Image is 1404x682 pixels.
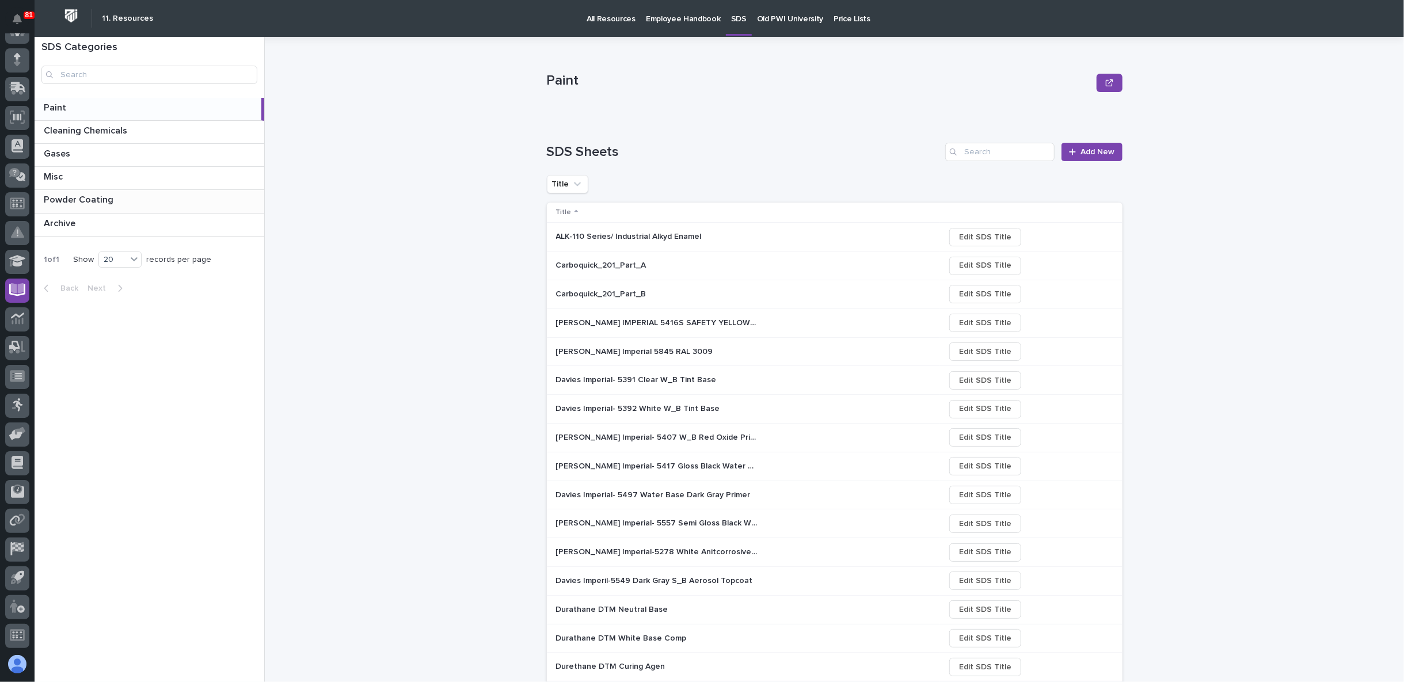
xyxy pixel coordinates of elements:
button: Edit SDS Title [949,285,1021,303]
span: Edit SDS Title [959,230,1011,244]
a: MiscMisc [35,167,264,190]
tr: [PERSON_NAME] Imperial 5845 RAL 3009[PERSON_NAME] Imperial 5845 RAL 3009 Edit SDS Title [547,337,1123,366]
button: users-avatar [5,652,29,676]
tr: ALK-110 Series/ Industrial Alkyd EnamelALK-110 Series/ Industrial Alkyd Enamel Edit SDS Title [547,223,1123,252]
tr: Davies Imperial- 5497 Water Base Dark Gray PrimerDavies Imperial- 5497 Water Base Dark Gray Prime... [547,481,1123,509]
p: [PERSON_NAME] Imperial-5278 White Anitcorrosive W_R Primer [556,545,760,557]
span: Edit SDS Title [959,631,1011,645]
p: Cleaning Chemicals [44,123,130,136]
tr: [PERSON_NAME] IMPERIAL 5416S SAFETY YELLOW WATERBASE ENAMEL[PERSON_NAME] IMPERIAL 5416S SAFETY YE... [547,308,1123,337]
button: Edit SDS Title [949,629,1021,647]
p: 81 [25,11,33,19]
button: Edit SDS Title [949,428,1021,447]
span: Edit SDS Title [959,603,1011,616]
button: Edit SDS Title [949,314,1021,332]
p: Show [73,255,94,265]
input: Search [41,66,257,84]
p: Carboquick_201_Part_B [556,287,649,299]
div: Notifications81 [14,14,29,32]
button: Edit SDS Title [949,342,1021,361]
tr: Carboquick_201_Part_ACarboquick_201_Part_A Edit SDS Title [547,252,1123,280]
span: Edit SDS Title [959,430,1011,444]
p: Carboquick_201_Part_A [556,258,649,270]
p: Davies Imperial- 5497 Water Base Dark Gray Primer [556,488,753,500]
p: Powder Coating [44,192,116,205]
span: Edit SDS Title [959,574,1011,588]
p: Title [556,206,572,219]
span: Edit SDS Title [959,517,1011,531]
span: Edit SDS Title [959,287,1011,301]
button: Edit SDS Title [949,571,1021,590]
span: Edit SDS Title [959,316,1011,330]
p: Misc [44,169,65,182]
p: DAVIES IMPERIAL 5416S SAFETY YELLOW WATERBASE ENAMEL [556,316,760,328]
tr: [PERSON_NAME] Imperial- 5417 Gloss Black Water Reducible Enamel[PERSON_NAME] Imperial- 5417 Gloss... [547,452,1123,481]
p: Davies Imperial- 5391 Clear W_B Tint Base [556,373,719,385]
button: Title [547,175,588,193]
button: Edit SDS Title [949,600,1021,619]
button: Edit SDS Title [949,228,1021,246]
p: Davies Imperial- 5417 Gloss Black Water Reducible Enamel [556,459,760,471]
p: Paint [44,100,69,113]
a: Add New [1061,143,1122,161]
p: Davies Imperial- 5392 White W_B Tint Base [556,402,722,414]
p: Gases [44,146,73,159]
tr: Carboquick_201_Part_BCarboquick_201_Part_B Edit SDS Title [547,280,1123,308]
button: Edit SDS Title [949,457,1021,475]
p: [PERSON_NAME] Imperial 5845 RAL 3009 [556,345,716,357]
tr: Davies Imperil-5549 Dark Gray S_B Aerosol TopcoatDavies Imperil-5549 Dark Gray S_B Aerosol Topcoa... [547,566,1123,595]
a: GasesGases [35,144,264,167]
p: ALK-110 Series/ Industrial Alkyd Enamel [556,230,704,242]
span: Edit SDS Title [959,374,1011,387]
span: Edit SDS Title [959,488,1011,502]
p: Davies Imperil-5549 Dark Gray S_B Aerosol Topcoat [556,574,755,586]
a: PaintPaint [35,98,264,121]
tr: Durathane DTM White Base CompDurathane DTM White Base Comp Edit SDS Title [547,624,1123,653]
p: Durathane DTM White Base Comp [556,631,689,643]
a: Powder CoatingPowder Coating [35,190,264,213]
p: Durathane DTM Neutral Base [556,603,671,615]
span: Edit SDS Title [959,258,1011,272]
button: Edit SDS Title [949,400,1021,418]
tr: [PERSON_NAME] Imperial- 5407 W_B Red Oxide Primer[PERSON_NAME] Imperial- 5407 W_B Red Oxide Prime... [547,423,1123,452]
p: [PERSON_NAME] Imperial- 5407 W_B Red Oxide Primer [556,430,760,443]
span: Back [54,283,78,294]
p: Durethane DTM Curing Agen [556,660,668,672]
span: Edit SDS Title [959,545,1011,559]
span: Edit SDS Title [959,402,1011,416]
img: Workspace Logo [60,5,82,26]
button: Edit SDS Title [949,515,1021,533]
button: Next [83,283,132,294]
tr: Davies Imperial- 5392 White W_B Tint BaseDavies Imperial- 5392 White W_B Tint Base Edit SDS Title [547,395,1123,424]
span: Edit SDS Title [959,660,1011,674]
p: Paint [547,73,1093,89]
p: records per page [146,255,211,265]
span: Next [87,283,113,294]
input: Search [945,143,1055,161]
button: Back [35,283,83,294]
h2: 11. Resources [102,14,153,24]
div: 20 [99,254,127,266]
p: Archive [44,216,78,229]
h1: SDS Categories [41,41,257,54]
tr: Davies Imperial- 5391 Clear W_B Tint BaseDavies Imperial- 5391 Clear W_B Tint Base Edit SDS Title [547,366,1123,395]
a: ArchiveArchive [35,214,264,237]
p: 1 of 1 [35,246,69,274]
tr: Durathane DTM Neutral BaseDurathane DTM Neutral Base Edit SDS Title [547,595,1123,624]
h1: SDS Sheets [547,144,941,161]
span: Edit SDS Title [959,459,1011,473]
a: Cleaning ChemicalsCleaning Chemicals [35,121,264,144]
button: Edit SDS Title [949,371,1021,390]
span: Edit SDS Title [959,345,1011,359]
button: Notifications [5,7,29,31]
button: Edit SDS Title [949,543,1021,562]
tr: [PERSON_NAME] Imperial- 5557 Semi Gloss Black W_R Alkyd[PERSON_NAME] Imperial- 5557 Semi Gloss Bl... [547,509,1123,538]
tr: Durethane DTM Curing AgenDurethane DTM Curing Agen Edit SDS Title [547,653,1123,681]
p: [PERSON_NAME] Imperial- 5557 Semi Gloss Black W_R Alkyd [556,516,760,528]
button: Edit SDS Title [949,486,1021,504]
button: Edit SDS Title [949,658,1021,676]
button: Edit SDS Title [949,257,1021,275]
span: Add New [1081,147,1115,157]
